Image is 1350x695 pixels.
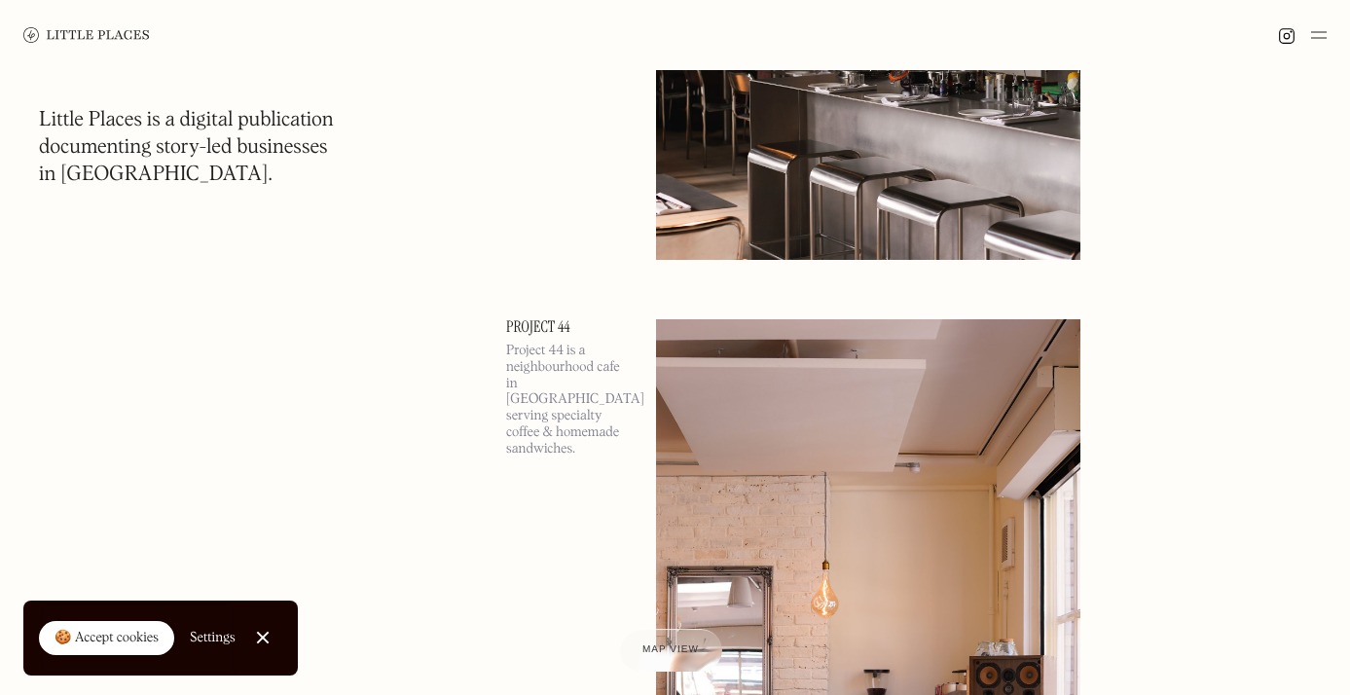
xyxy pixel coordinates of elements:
div: Settings [190,631,236,644]
a: Close Cookie Popup [243,618,282,657]
a: Project 44 [506,319,633,335]
div: Close Cookie Popup [262,638,263,639]
p: Project 44 is a neighbourhood cafe in [GEOGRAPHIC_DATA] serving specialty coffee & homemade sandw... [506,343,633,457]
a: Settings [190,616,236,660]
span: Map view [642,644,699,655]
h1: Little Places is a digital publication documenting story-led businesses in [GEOGRAPHIC_DATA]. [39,107,334,189]
a: 🍪 Accept cookies [39,621,174,656]
a: Map view [619,629,722,672]
div: 🍪 Accept cookies [55,629,159,648]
